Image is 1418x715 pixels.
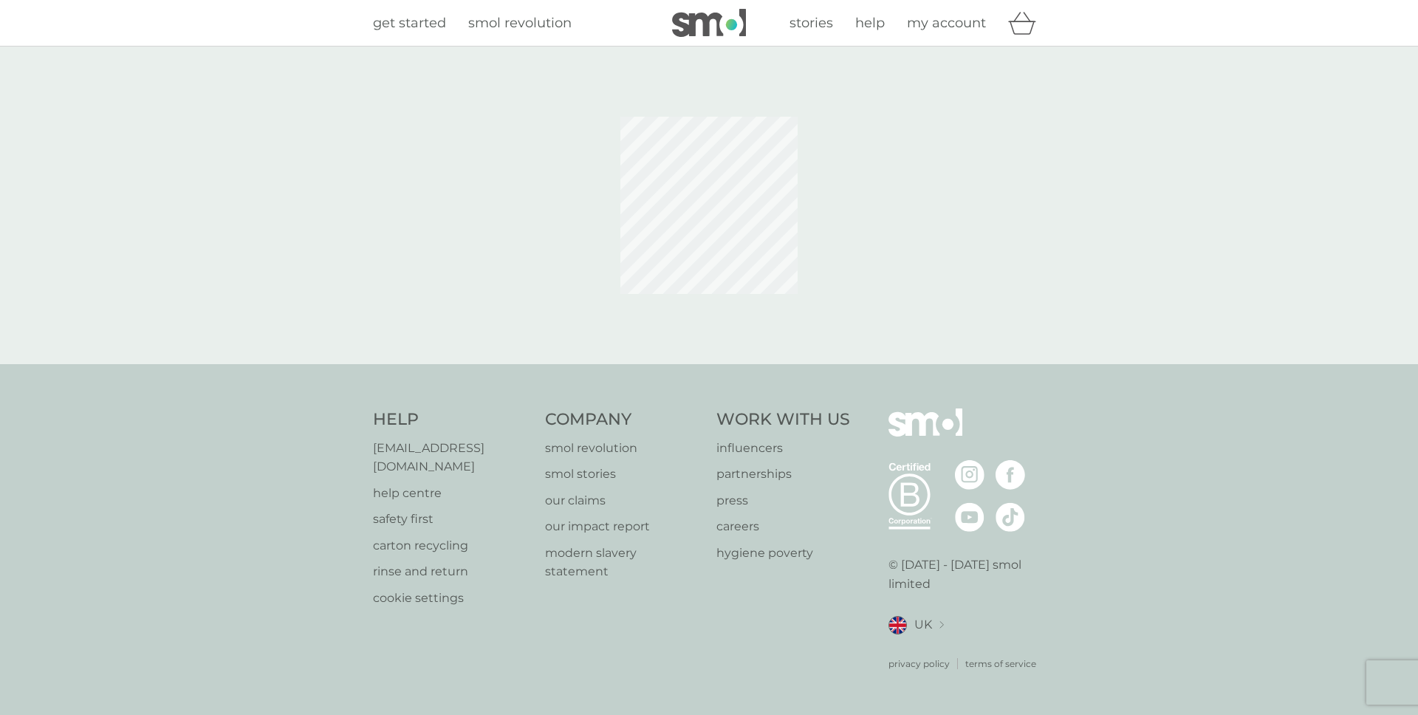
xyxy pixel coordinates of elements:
a: [EMAIL_ADDRESS][DOMAIN_NAME] [373,439,530,476]
a: safety first [373,510,530,529]
a: help centre [373,484,530,503]
img: visit the smol Facebook page [996,460,1025,490]
span: UK [914,615,932,634]
span: smol revolution [468,15,572,31]
a: carton recycling [373,536,530,555]
img: smol [888,408,962,459]
h4: Work With Us [716,408,850,431]
a: smol stories [545,465,702,484]
img: visit the smol Instagram page [955,460,984,490]
a: modern slavery statement [545,544,702,581]
a: rinse and return [373,562,530,581]
a: smol revolution [468,13,572,34]
a: partnerships [716,465,850,484]
img: UK flag [888,616,907,634]
a: terms of service [965,657,1036,671]
a: hygiene poverty [716,544,850,563]
span: help [855,15,885,31]
a: our impact report [545,517,702,536]
a: help [855,13,885,34]
span: my account [907,15,986,31]
a: privacy policy [888,657,950,671]
a: my account [907,13,986,34]
p: © [DATE] - [DATE] smol limited [888,555,1046,593]
a: get started [373,13,446,34]
a: press [716,491,850,510]
a: cookie settings [373,589,530,608]
span: stories [790,15,833,31]
div: basket [1008,8,1045,38]
img: visit the smol Tiktok page [996,502,1025,532]
a: careers [716,517,850,536]
h4: Company [545,408,702,431]
img: visit the smol Youtube page [955,502,984,532]
img: select a new location [939,621,944,629]
h4: Help [373,408,530,431]
a: smol revolution [545,439,702,458]
span: get started [373,15,446,31]
a: stories [790,13,833,34]
a: our claims [545,491,702,510]
img: smol [672,9,746,37]
a: influencers [716,439,850,458]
